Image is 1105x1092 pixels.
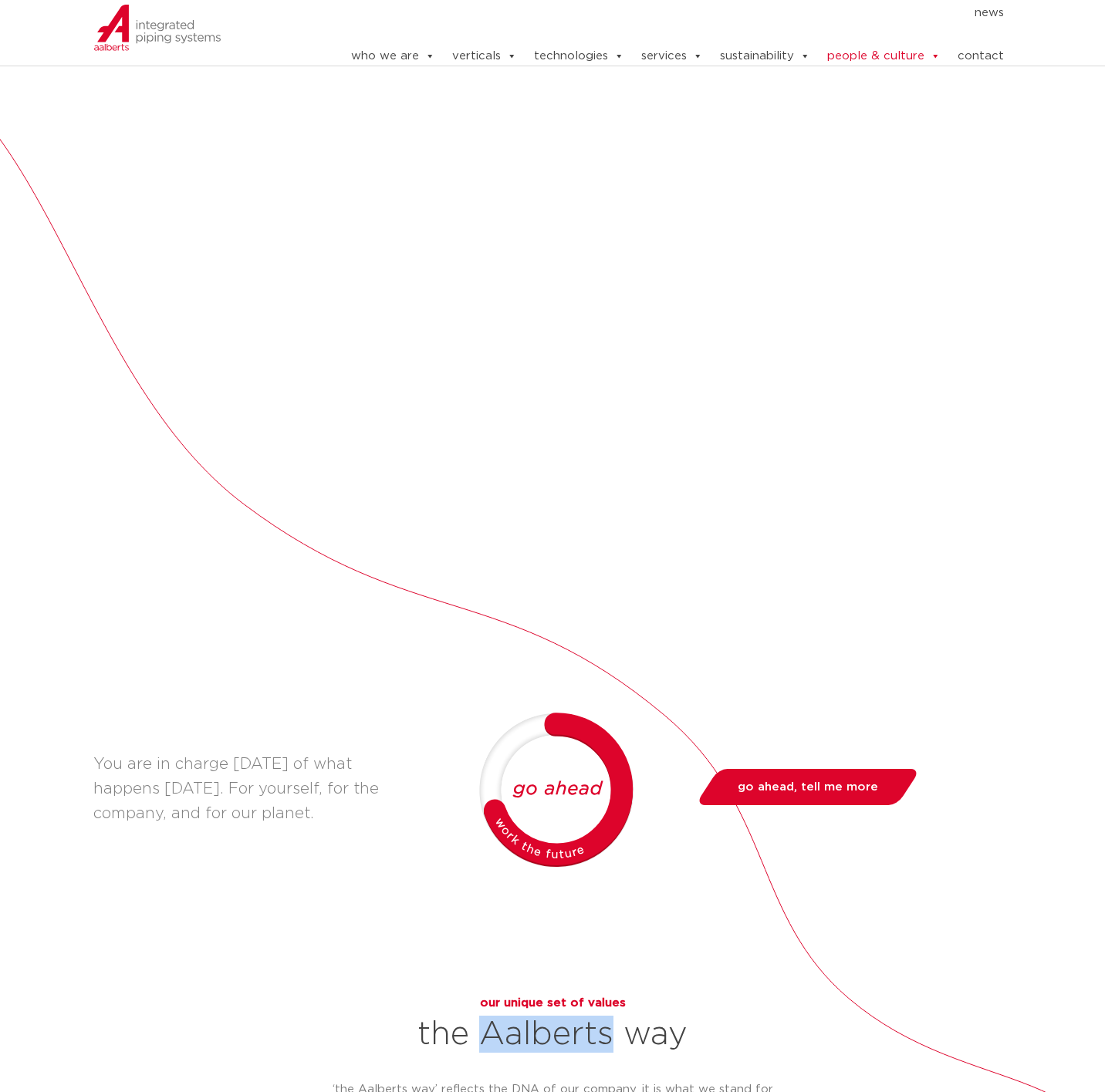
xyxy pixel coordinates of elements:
a: go ahead, tell me more [695,769,921,805]
span: go ahead, tell me more [738,781,878,793]
span: our unique set of values [480,997,626,1009]
a: verticals [452,41,517,72]
a: technologies [534,41,624,72]
h2: the Aalberts way [331,1016,774,1053]
a: contact [958,41,1004,72]
a: services [641,41,703,72]
a: news [975,1,1004,25]
nav: Menu [303,1,1004,25]
a: sustainability [720,41,810,72]
a: people & culture [827,41,941,72]
a: who we are [351,41,435,72]
p: You are in charge [DATE] of what happens [DATE]. For yourself, for the company, and for our planet. [93,752,409,826]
